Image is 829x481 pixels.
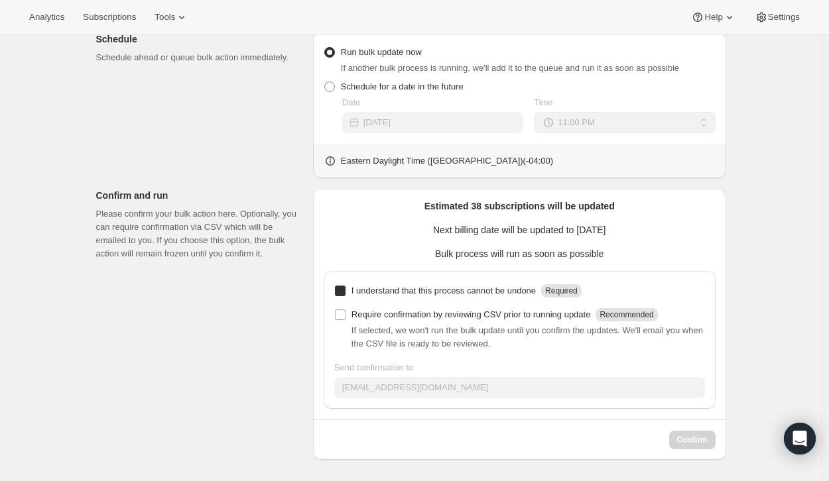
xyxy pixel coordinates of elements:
span: Recommended [600,310,653,319]
span: Schedule for a date in the future [341,81,464,91]
span: Run bulk update now [341,47,422,57]
p: Please confirm your bulk action here. Optionally, you can require confirmation via CSV which will... [96,207,302,260]
span: Analytics [29,12,64,23]
p: Eastern Daylight Time ([GEOGRAPHIC_DATA]) ( -04 : 00 ) [341,154,553,168]
span: Settings [768,12,800,23]
button: Tools [147,8,196,27]
button: Settings [747,8,808,27]
div: Open Intercom Messenger [784,423,816,454]
p: Bulk process will run as soon as possible [324,247,716,260]
p: Require confirmation by reviewing CSV prior to running update [351,308,591,321]
span: If another bulk process is running, we'll add it to the queue and run it as soon as possible [341,63,680,73]
button: Analytics [21,8,72,27]
p: Estimated 38 subscriptions will be updated [324,199,716,213]
span: Time [534,97,552,107]
button: Subscriptions [75,8,144,27]
p: Schedule ahead or queue bulk action immediately. [96,51,302,64]
span: Date [342,97,360,107]
p: I understand that this process cannot be undone [351,284,536,297]
p: Schedule [96,32,302,46]
span: Send confirmation to [334,362,413,372]
button: Help [683,8,743,27]
p: Confirm and run [96,189,302,202]
span: If selected, we won't run the bulk update until you confirm the updates. We'll email you when the... [351,325,703,348]
span: Subscriptions [83,12,136,23]
span: Required [545,286,578,295]
span: Help [704,12,722,23]
p: Next billing date will be updated to [DATE] [324,223,716,237]
span: Tools [155,12,175,23]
